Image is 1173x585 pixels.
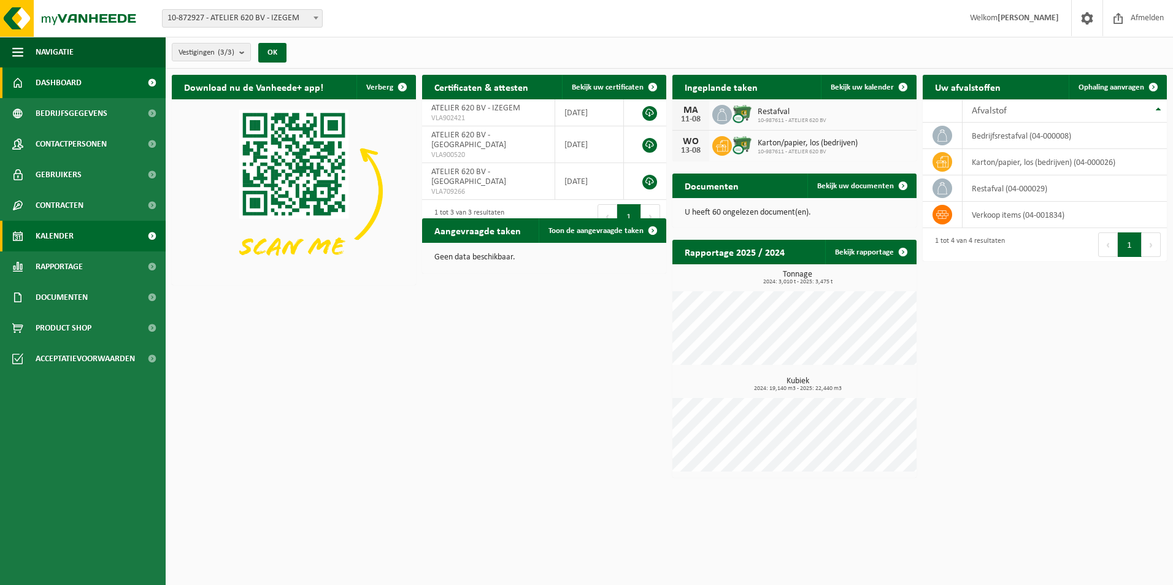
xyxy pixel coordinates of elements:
[555,99,624,126] td: [DATE]
[672,75,770,99] h2: Ingeplande taken
[679,105,703,115] div: MA
[258,43,287,63] button: OK
[548,227,644,235] span: Toon de aangevraagde taken
[36,98,107,129] span: Bedrijfsgegevens
[817,182,894,190] span: Bekijk uw documenten
[36,343,135,374] span: Acceptatievoorwaarden
[758,139,858,148] span: Karton/papier, los (bedrijven)
[36,251,83,282] span: Rapportage
[36,129,107,159] span: Contactpersonen
[679,279,917,285] span: 2024: 3,010 t - 2025: 3,475 t
[431,113,545,123] span: VLA902421
[555,163,624,200] td: [DATE]
[679,137,703,147] div: WO
[36,313,91,343] span: Product Shop
[929,231,1005,258] div: 1 tot 4 van 4 resultaten
[434,253,654,262] p: Geen data beschikbaar.
[422,75,540,99] h2: Certificaten & attesten
[831,83,894,91] span: Bekijk uw kalender
[36,159,82,190] span: Gebruikers
[172,99,416,283] img: Download de VHEPlus App
[1142,232,1161,257] button: Next
[36,282,88,313] span: Documenten
[1098,232,1118,257] button: Previous
[36,190,83,221] span: Contracten
[672,174,751,197] h2: Documenten
[617,204,641,229] button: 1
[963,123,1167,149] td: bedrijfsrestafval (04-000008)
[172,75,336,99] h2: Download nu de Vanheede+ app!
[428,203,504,230] div: 1 tot 3 van 3 resultaten
[36,67,82,98] span: Dashboard
[562,75,665,99] a: Bekijk uw certificaten
[431,187,545,197] span: VLA709266
[431,131,506,150] span: ATELIER 620 BV - [GEOGRAPHIC_DATA]
[366,83,393,91] span: Verberg
[163,10,322,27] span: 10-872927 - ATELIER 620 BV - IZEGEM
[431,150,545,160] span: VLA900520
[679,147,703,155] div: 13-08
[422,218,533,242] h2: Aangevraagde taken
[679,270,917,285] h3: Tonnage
[431,104,520,113] span: ATELIER 620 BV - IZEGEM
[963,175,1167,202] td: restafval (04-000029)
[679,377,917,392] h3: Kubiek
[36,37,74,67] span: Navigatie
[572,83,644,91] span: Bekijk uw certificaten
[431,167,506,186] span: ATELIER 620 BV - [GEOGRAPHIC_DATA]
[555,126,624,163] td: [DATE]
[172,43,251,61] button: Vestigingen(3/3)
[732,134,753,155] img: WB-0660-CU
[758,117,826,124] span: 10-987611 - ATELIER 620 BV
[36,221,74,251] span: Kalender
[821,75,915,99] a: Bekijk uw kalender
[218,48,234,56] count: (3/3)
[539,218,665,243] a: Toon de aangevraagde taken
[963,149,1167,175] td: karton/papier, los (bedrijven) (04-000026)
[963,202,1167,228] td: verkoop items (04-001834)
[998,13,1059,23] strong: [PERSON_NAME]
[972,106,1007,116] span: Afvalstof
[758,107,826,117] span: Restafval
[685,208,904,217] p: U heeft 60 ongelezen document(en).
[162,9,323,28] span: 10-872927 - ATELIER 620 BV - IZEGEM
[1069,75,1166,99] a: Ophaling aanvragen
[923,75,1013,99] h2: Uw afvalstoffen
[598,204,617,229] button: Previous
[1079,83,1144,91] span: Ophaling aanvragen
[356,75,415,99] button: Verberg
[825,240,915,264] a: Bekijk rapportage
[1118,232,1142,257] button: 1
[179,44,234,62] span: Vestigingen
[732,103,753,124] img: WB-0660-CU
[679,386,917,392] span: 2024: 19,140 m3 - 2025: 22,440 m3
[679,115,703,124] div: 11-08
[807,174,915,198] a: Bekijk uw documenten
[758,148,858,156] span: 10-987611 - ATELIER 620 BV
[672,240,797,264] h2: Rapportage 2025 / 2024
[641,204,660,229] button: Next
